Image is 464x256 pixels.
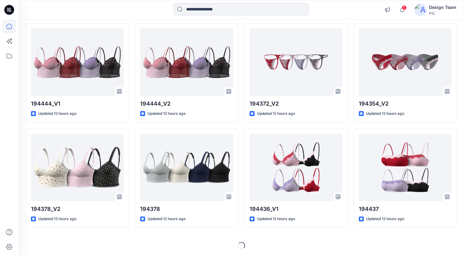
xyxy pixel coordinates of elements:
p: Updated 12 hours ago [148,216,186,222]
p: 194378_V2 [31,205,124,213]
p: 194372_V2 [250,99,342,108]
p: Updated 12 hours ago [366,111,404,117]
a: 194354_V2 [359,28,451,96]
a: 194378_V2 [31,134,124,201]
p: Updated 12 hours ago [366,216,404,222]
p: Updated 12 hours ago [257,216,295,222]
a: 194437 [359,134,451,201]
a: 194444_V2 [140,28,233,96]
span: 1 [402,5,407,10]
div: PIC [429,11,456,16]
p: 194444_V1 [31,99,124,108]
a: 194378 [140,134,233,201]
p: 194378 [140,205,233,213]
p: 194354_V2 [359,99,451,108]
p: 194436_V1 [250,205,342,213]
p: Updated 12 hours ago [148,111,186,117]
img: avatar [414,4,427,16]
p: Updated 12 hours ago [257,111,295,117]
a: 194372_V2 [250,28,342,96]
p: 194444_V2 [140,99,233,108]
a: 194444_V1 [31,28,124,96]
p: Updated 12 hours ago [38,216,76,222]
p: Updated 12 hours ago [38,111,76,117]
a: 194436_V1 [250,134,342,201]
p: 194437 [359,205,451,213]
div: Design Team [429,4,456,11]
